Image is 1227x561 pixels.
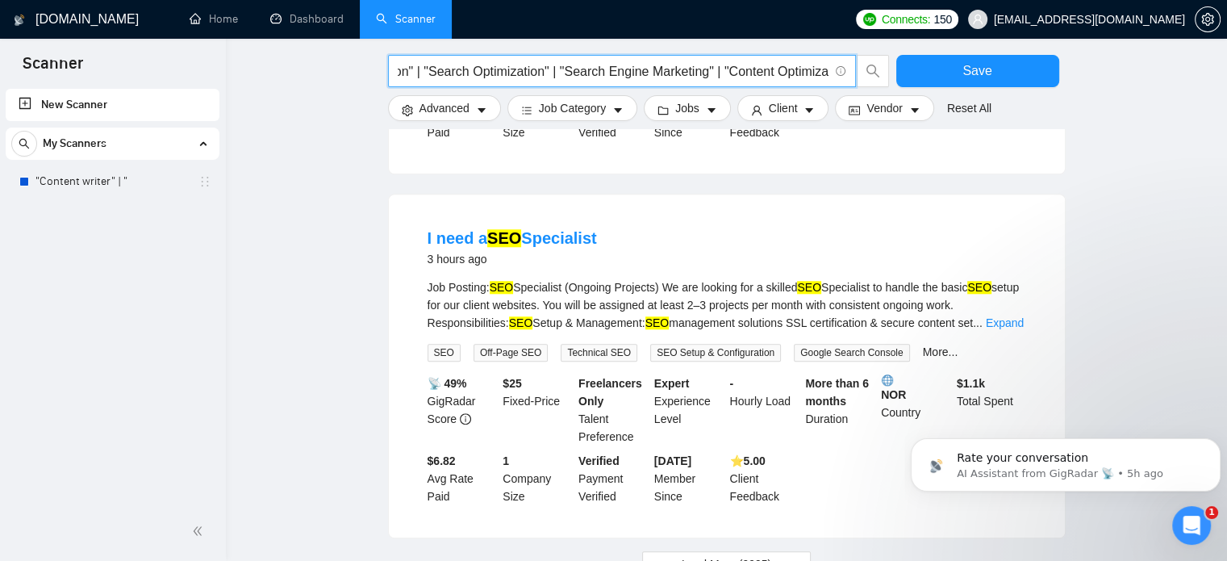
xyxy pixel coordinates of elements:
span: Technical SEO [561,344,637,362]
div: Duration [802,375,878,446]
li: New Scanner [6,89,219,121]
span: idcard [849,104,860,116]
span: 😐 [149,394,173,426]
b: More than 6 months [805,377,869,408]
button: Save [896,55,1059,87]
span: setting [402,104,413,116]
span: My Scanners [43,128,106,160]
mark: SEO [967,281,991,294]
span: caret-down [476,104,487,116]
iframe: Intercom notifications message [904,404,1227,517]
div: Job Posting: Specialist (Ongoing Projects) We are looking for a skilled Specialist to handle the ... [428,278,1026,332]
span: Save [962,61,991,81]
span: disappointed reaction [98,394,140,426]
span: 😃 [191,394,215,426]
mark: SEO [490,281,514,294]
div: Member Since [651,452,727,505]
button: go back [10,6,41,37]
b: 📡 49% [428,377,467,390]
span: search [858,64,888,78]
iframe: Intercom live chat [1172,506,1211,545]
div: Payment Verified [575,452,651,505]
mark: SEO [797,281,821,294]
span: ... [973,316,983,329]
a: New Scanner [19,89,207,121]
button: setting [1195,6,1221,32]
span: Jobs [675,99,699,117]
span: Scanner [10,52,96,86]
div: Country [878,375,954,446]
b: $6.82 [428,454,456,467]
span: setting [1196,13,1220,26]
span: 1 [1205,506,1218,519]
img: logo [14,7,25,33]
a: Expand [986,316,1024,329]
span: 😞 [107,394,131,426]
div: Client Feedback [727,452,803,505]
mark: SEO [645,316,670,329]
div: Talent Preference [575,375,651,446]
div: 3 hours ago [428,249,597,269]
button: Expand window [252,6,283,37]
a: Open in help center [97,446,226,459]
div: Fixed-Price [499,375,575,446]
b: - [730,377,734,390]
span: info-circle [836,66,846,77]
a: I need aSEOSpecialist [428,229,597,247]
b: $ 25 [503,377,521,390]
button: userClientcaret-down [737,95,829,121]
b: NOR [881,375,950,401]
span: Advanced [419,99,470,117]
span: Connects: [882,10,930,28]
div: Close [283,6,312,36]
span: SEO [428,344,461,362]
li: My Scanners [6,128,219,198]
span: neutral face reaction [140,394,182,426]
input: Search Freelance Jobs... [398,61,828,82]
img: 🌐 [882,375,893,386]
span: folder [657,104,669,116]
button: search [857,55,889,87]
b: [DATE] [654,454,691,467]
span: 150 [933,10,951,28]
div: GigRadar Score [424,375,500,446]
div: Did this answer your question? [19,378,303,396]
img: upwork-logo.png [863,13,876,26]
button: idcardVendorcaret-down [835,95,933,121]
span: Off-Page SEO [474,344,548,362]
span: bars [521,104,532,116]
span: user [972,14,983,25]
button: barsJob Categorycaret-down [507,95,637,121]
span: Vendor [866,99,902,117]
a: dashboardDashboard [270,12,344,26]
div: Avg Rate Paid [424,452,500,505]
a: homeHome [190,12,238,26]
span: double-left [192,523,208,539]
b: Expert [654,377,690,390]
span: Job Category [539,99,606,117]
b: ⭐️ 5.00 [730,454,766,467]
a: Reset All [947,99,991,117]
a: searchScanner [376,12,436,26]
span: info-circle [460,413,471,425]
b: 1 [503,454,509,467]
mark: SEO [487,229,521,247]
b: $ 1.1k [957,377,985,390]
button: folderJobscaret-down [644,95,731,121]
span: caret-down [909,104,920,116]
span: smiley reaction [182,394,224,426]
a: More... [923,345,958,358]
button: settingAdvancedcaret-down [388,95,501,121]
mark: SEO [509,316,533,329]
b: Freelancers Only [578,377,642,408]
a: setting [1195,13,1221,26]
div: Hourly Load [727,375,803,446]
span: search [12,138,36,149]
div: Company Size [499,452,575,505]
div: Experience Level [651,375,727,446]
span: caret-down [612,104,624,116]
a: "Content writer" | " [35,165,189,198]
